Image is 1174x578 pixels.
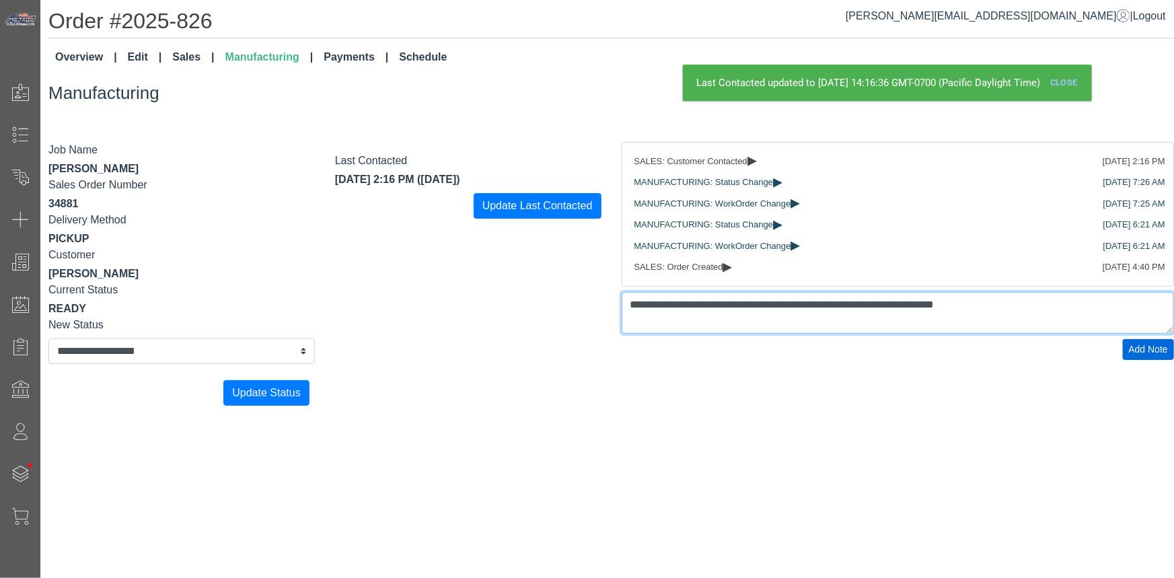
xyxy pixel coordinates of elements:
[791,198,801,207] span: ▸
[1103,240,1165,253] div: [DATE] 6:21 AM
[1045,72,1083,94] a: Close
[791,240,801,249] span: ▸
[634,260,1162,274] div: SALES: Order Created
[48,212,126,228] label: Delivery Method
[48,83,1174,104] h3: Manufacturing
[50,44,122,71] a: Overview
[48,142,98,158] label: Job Name
[634,155,1162,168] div: SALES: Customer Contacted
[122,44,168,71] a: Edit
[634,197,1162,211] div: MANUFACTURING: WorkOrder Change
[634,240,1162,253] div: MANUFACTURING: WorkOrder Change
[223,380,309,406] button: Update Status
[48,196,315,212] div: 34881
[1129,344,1168,355] span: Add Note
[634,176,1162,189] div: MANUFACTURING: Status Change
[723,262,733,270] span: ▸
[48,301,315,317] div: READY
[48,282,118,298] label: Current Status
[773,177,782,186] span: ▸
[773,219,782,228] span: ▸
[335,174,460,185] span: [DATE] 2:16 PM ([DATE])
[1103,176,1165,189] div: [DATE] 7:26 AM
[846,8,1166,24] div: |
[1123,339,1174,360] button: Add Note
[394,44,452,71] a: Schedule
[48,163,139,174] span: [PERSON_NAME]
[48,177,147,193] label: Sales Order Number
[1103,155,1165,168] div: [DATE] 2:16 PM
[48,266,315,282] div: [PERSON_NAME]
[4,12,38,27] img: Metals Direct Inc Logo
[634,218,1162,231] div: MANUFACTURING: Status Change
[846,10,1130,22] a: [PERSON_NAME][EMAIL_ADDRESS][DOMAIN_NAME]
[747,155,757,164] span: ▸
[13,443,47,487] span: •
[335,153,408,169] label: Last Contacted
[1103,260,1165,274] div: [DATE] 4:40 PM
[1103,218,1165,231] div: [DATE] 6:21 AM
[683,65,1092,102] div: Last Contacted updated to [DATE] 14:16:36 GMT-0700 (Pacific Daylight Time)
[48,8,1174,38] h1: Order #2025-826
[48,231,315,247] div: PICKUP
[318,44,394,71] a: Payments
[1133,10,1166,22] span: Logout
[48,317,104,333] label: New Status
[474,193,601,219] button: Update Last Contacted
[48,247,95,263] label: Customer
[232,387,300,398] span: Update Status
[1103,197,1165,211] div: [DATE] 7:25 AM
[167,44,219,71] a: Sales
[220,44,319,71] a: Manufacturing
